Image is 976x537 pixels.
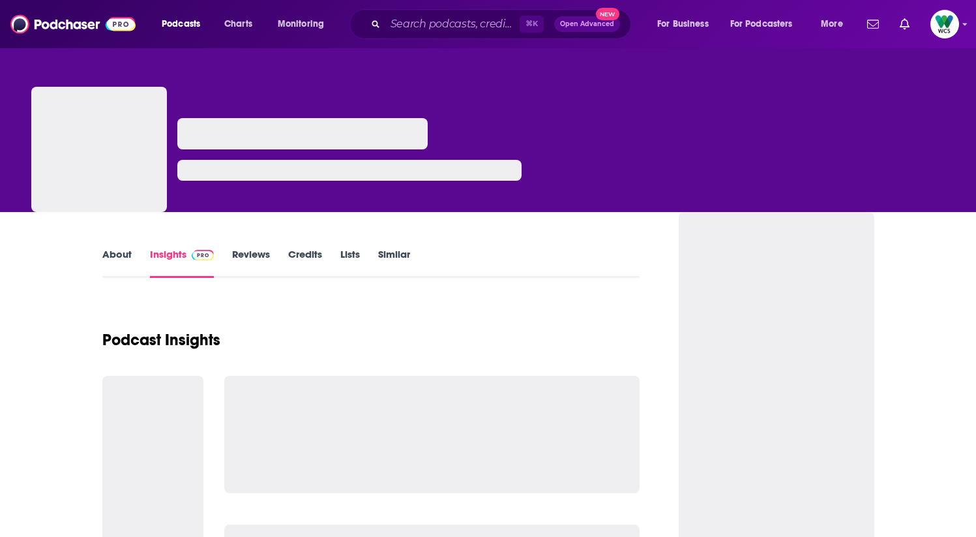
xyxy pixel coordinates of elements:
[930,10,959,38] button: Show profile menu
[192,250,214,260] img: Podchaser Pro
[722,14,812,35] button: open menu
[895,13,915,35] a: Show notifications dropdown
[554,16,620,32] button: Open AdvancedNew
[560,21,614,27] span: Open Advanced
[232,248,270,278] a: Reviews
[378,248,410,278] a: Similar
[224,15,252,33] span: Charts
[288,248,322,278] a: Credits
[930,10,959,38] span: Logged in as WCS_Newsroom
[385,14,520,35] input: Search podcasts, credits, & more...
[10,12,136,37] img: Podchaser - Follow, Share and Rate Podcasts
[102,330,220,350] h1: Podcast Insights
[216,14,260,35] a: Charts
[269,14,341,35] button: open menu
[340,248,360,278] a: Lists
[730,15,793,33] span: For Podcasters
[862,13,884,35] a: Show notifications dropdown
[812,14,859,35] button: open menu
[657,15,709,33] span: For Business
[278,15,324,33] span: Monitoring
[150,248,214,278] a: InsightsPodchaser Pro
[596,8,619,20] span: New
[930,10,959,38] img: User Profile
[362,9,643,39] div: Search podcasts, credits, & more...
[648,14,725,35] button: open menu
[102,248,132,278] a: About
[821,15,843,33] span: More
[162,15,200,33] span: Podcasts
[520,16,544,33] span: ⌘ K
[153,14,217,35] button: open menu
